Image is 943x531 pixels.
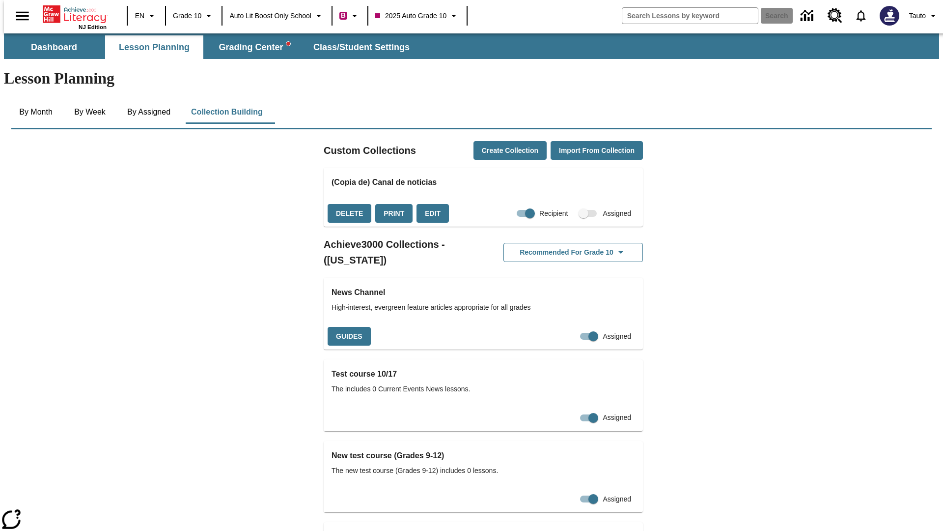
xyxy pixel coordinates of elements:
[65,100,114,124] button: By Week
[79,24,107,30] span: NJ Edition
[305,35,417,59] button: Class/Student Settings
[131,7,162,25] button: Language: EN, Select a language
[332,367,635,381] h3: Test course 10/17
[473,141,547,160] button: Create Collection
[8,1,37,30] button: Open side menu
[169,7,219,25] button: Grade: Grade 10, Select a grade
[135,11,144,21] span: EN
[822,2,848,29] a: Resource Center, Will open in new tab
[905,7,943,25] button: Profile/Settings
[324,236,483,268] h2: Achieve3000 Collections - ([US_STATE])
[4,35,418,59] div: SubNavbar
[119,100,178,124] button: By Assigned
[335,7,364,25] button: Boost Class color is violet red. Change class color
[332,176,635,189] h3: (Copia de) Canal de noticias
[539,208,568,219] span: Recipient
[332,466,635,476] span: The new test course (Grades 9-12) includes 0 lessons.
[324,143,416,158] h2: Custom Collections
[119,42,190,53] span: Lesson Planning
[43,3,107,30] div: Home
[503,243,643,262] button: Recommended for Grade 10
[371,7,464,25] button: Class: 2025 Auto Grade 10, Select your class
[286,42,290,46] svg: writing assistant alert
[225,7,329,25] button: School: Auto Lit Boost only School, Select your school
[183,100,271,124] button: Collection Building
[332,449,635,463] h3: New test course (Grades 9-12)
[603,208,631,219] span: Assigned
[31,42,77,53] span: Dashboard
[622,8,758,24] input: search field
[11,100,60,124] button: By Month
[375,204,413,223] button: Print, will open in a new window
[416,204,449,223] button: Edit
[328,204,371,223] button: Delete
[4,69,939,88] h1: Lesson Planning
[105,35,203,59] button: Lesson Planning
[603,413,631,423] span: Assigned
[909,11,926,21] span: Tauto
[603,331,631,342] span: Assigned
[229,11,311,21] span: Auto Lit Boost only School
[874,3,905,29] button: Select a new avatar
[880,6,899,26] img: Avatar
[551,141,643,160] button: Import from Collection
[332,384,635,394] span: The includes 0 Current Events News lessons.
[848,3,874,29] a: Notifications
[332,286,635,299] h3: News Channel
[375,11,446,21] span: 2025 Auto Grade 10
[4,33,939,59] div: SubNavbar
[328,327,371,346] button: Guides
[795,2,822,29] a: Data Center
[5,35,103,59] button: Dashboard
[219,42,290,53] span: Grading Center
[205,35,304,59] button: Grading Center
[313,42,410,53] span: Class/Student Settings
[173,11,201,21] span: Grade 10
[332,302,635,313] span: High-interest, evergreen feature articles appropriate for all grades
[43,4,107,24] a: Home
[603,494,631,504] span: Assigned
[341,9,346,22] span: B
